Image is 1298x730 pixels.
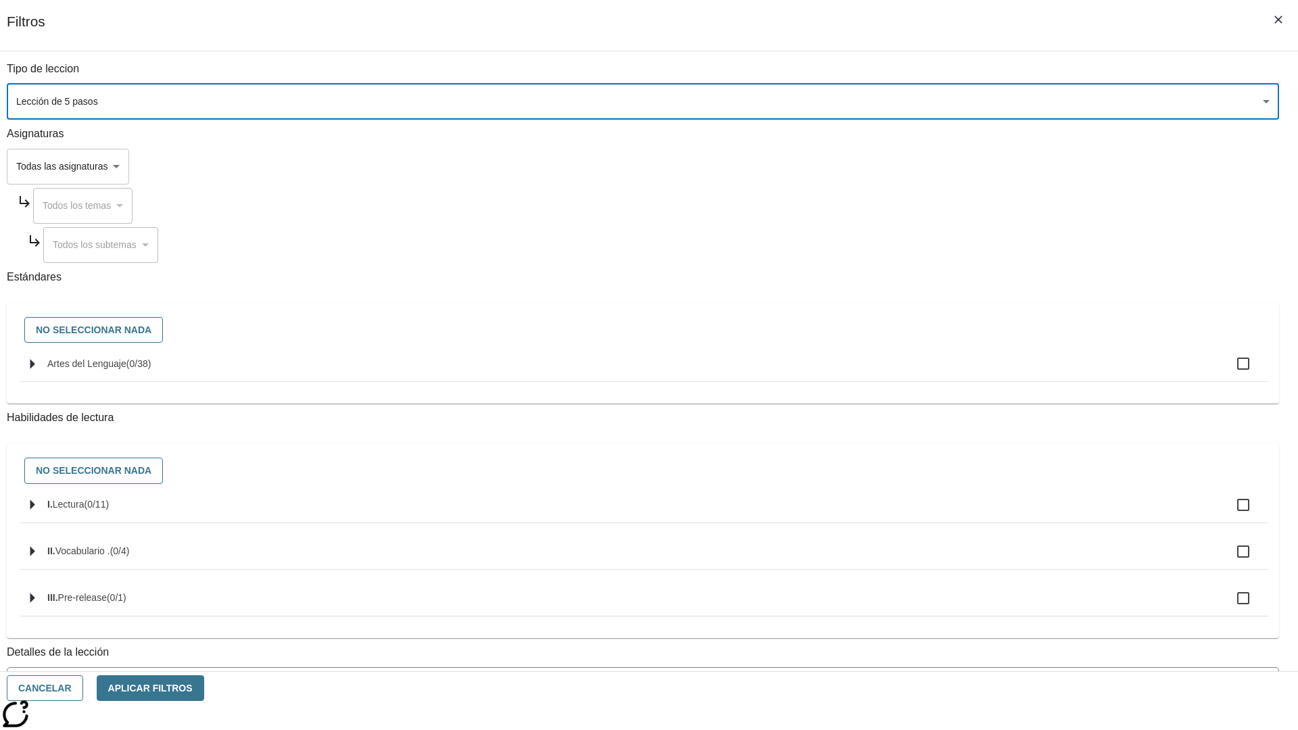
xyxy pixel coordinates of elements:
p: Habilidades de lectura [7,410,1279,426]
p: Detalles de la lección [7,645,1279,660]
p: Tipo de leccion [7,62,1279,77]
span: 0 estándares seleccionados/1 estándares en grupo [107,592,126,603]
button: Cerrar los filtros del Menú lateral [1264,5,1293,34]
span: Vocabulario . [55,545,110,556]
ul: Seleccione habilidades [20,487,1268,627]
span: I. [47,499,53,510]
div: Seleccione un tipo de lección [7,84,1279,120]
div: La Actividad cubre los factores a considerar para el ajuste automático del lexile [7,668,1278,697]
div: Seleccione estándares [18,314,1268,347]
span: Lectura [53,499,85,510]
div: Seleccione habilidades [18,454,1268,487]
div: Seleccione una Asignatura [33,188,133,224]
span: III. [47,592,58,603]
button: Aplicar Filtros [97,675,204,702]
button: No seleccionar nada [24,317,163,343]
span: 0 estándares seleccionados/38 estándares en grupo [126,358,151,369]
p: Estándares [7,270,1279,285]
span: Artes del Lenguaje [47,358,126,369]
span: 0 estándares seleccionados/11 estándares en grupo [84,499,109,510]
button: No seleccionar nada [24,458,163,484]
div: Seleccione una Asignatura [7,149,129,185]
ul: Seleccione estándares [20,346,1268,393]
span: Pre-release [58,592,107,603]
span: 0 estándares seleccionados/4 estándares en grupo [110,545,130,556]
button: Cancelar [7,675,83,702]
span: II. [47,545,55,556]
p: Asignaturas [7,126,1279,142]
h1: Filtros [7,14,45,51]
div: Seleccione una Asignatura [43,227,158,263]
